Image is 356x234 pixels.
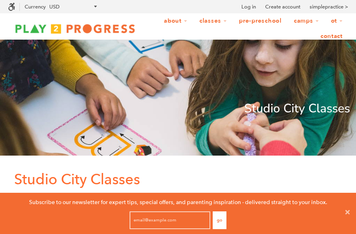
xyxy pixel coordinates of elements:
label: Currency [25,4,46,10]
p: Subscribe to our newsletter for expert tips, special offers, and parenting inspiration - delivere... [29,198,327,207]
p: Studio City Classes [14,168,350,191]
a: simplepractice > [310,3,348,11]
a: Log in [241,3,256,11]
img: Play2Progress logo [8,21,142,36]
a: Contact [315,29,348,44]
a: Camps [289,13,324,29]
button: Go [213,211,226,229]
p: Studio City Classes [6,99,350,118]
a: OT [326,13,348,29]
a: Create account [265,3,300,11]
input: email@example.com [130,211,210,229]
a: Classes [194,13,232,29]
a: Pre-Preschool [234,13,287,29]
a: About [159,13,193,29]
